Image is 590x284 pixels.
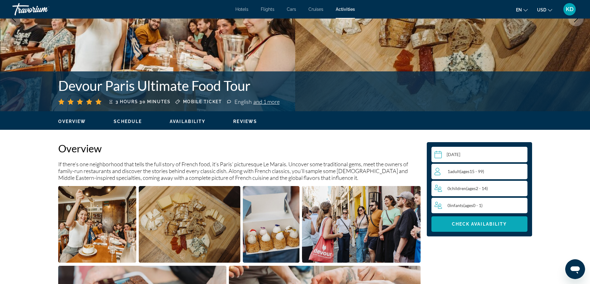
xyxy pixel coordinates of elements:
[308,7,323,12] a: Cruises
[287,7,296,12] a: Cars
[467,186,476,191] span: ages
[537,5,552,14] button: Change currency
[566,6,574,12] span: KD
[450,203,463,208] span: Infants
[562,3,578,16] button: User Menu
[58,78,433,94] h1: Devour Paris Ultimate Food Tour
[302,186,421,263] button: Open full-screen image slider
[537,7,546,12] span: USD
[12,1,74,17] a: Travorium
[58,161,421,181] p: If there’s one neighborhood that tells the full story of French food, it’s Paris’ picturesque Le ...
[6,11,22,26] button: Previous image
[450,186,466,191] span: Children
[233,119,257,124] button: Reviews
[114,119,142,124] button: Schedule
[58,142,421,155] h2: Overview
[234,98,280,105] div: English
[448,186,488,191] span: 0
[463,203,483,208] span: ( 0 - 1)
[58,119,86,124] button: Overview
[516,7,522,12] span: en
[431,164,527,213] button: Travelers: 1 adult, 0 children
[235,7,248,12] a: Hotels
[58,186,137,263] button: Open full-screen image slider
[139,186,240,263] button: Open full-screen image slider
[183,99,222,104] span: Mobile ticket
[565,259,585,279] iframe: Button to launch messaging window
[116,99,171,104] span: 3 hours 30 minutes
[465,203,473,208] span: ages
[336,7,355,12] a: Activities
[243,186,299,263] button: Open full-screen image slider
[516,5,528,14] button: Change language
[466,186,488,191] span: ( 2 - 14)
[452,222,507,227] span: Check Availability
[461,169,470,174] span: ages
[253,98,280,105] span: and 1 more
[460,169,484,174] span: ( 15 - 99)
[568,11,584,26] button: Next image
[170,119,205,124] button: Availability
[431,216,527,232] button: Check Availability
[261,7,274,12] a: Flights
[448,203,483,208] span: 0
[450,169,460,174] span: Adult
[448,169,484,174] span: 1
